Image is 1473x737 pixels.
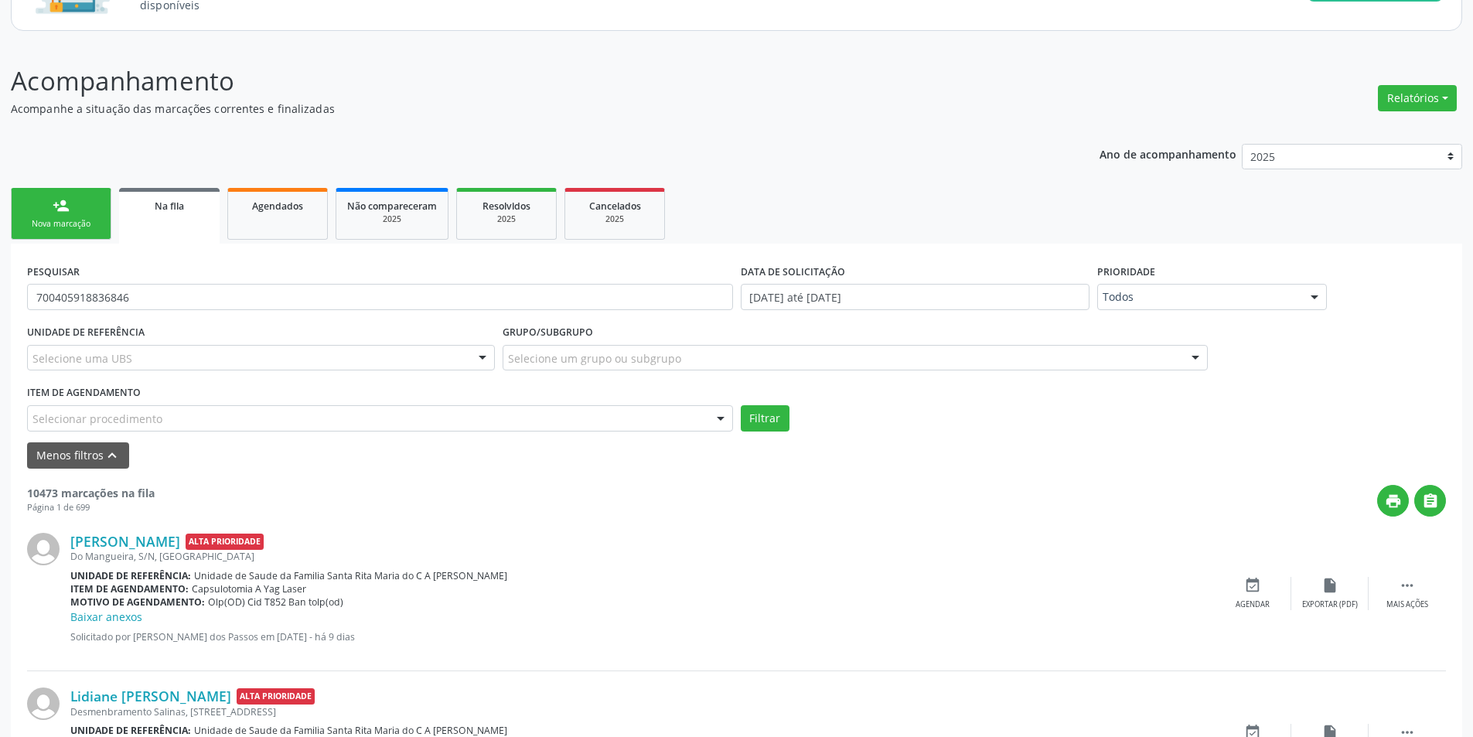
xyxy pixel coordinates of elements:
[1321,577,1338,594] i: insert_drive_file
[192,582,306,595] span: Capsulotomia A Yag Laser
[589,200,641,213] span: Cancelados
[155,200,184,213] span: Na fila
[27,442,129,469] button: Menos filtroskeyboard_arrow_up
[576,213,653,225] div: 2025
[53,197,70,214] div: person_add
[347,200,437,213] span: Não compareceram
[1244,577,1261,594] i: event_available
[27,260,80,284] label: PESQUISAR
[70,550,1214,563] div: Do Mangueira, S/N, [GEOGRAPHIC_DATA]
[1377,485,1409,517] button: print
[741,284,1089,310] input: Selecione um intervalo
[741,405,789,432] button: Filtrar
[1378,85,1457,111] button: Relatórios
[27,533,60,565] img: img
[104,447,121,464] i: keyboard_arrow_up
[70,595,205,609] b: Motivo de agendamento:
[186,534,264,550] span: Alta Prioridade
[1097,260,1155,284] label: Prioridade
[1103,289,1295,305] span: Todos
[1236,599,1270,610] div: Agendar
[194,569,507,582] span: Unidade de Saude da Familia Santa Rita Maria do C A [PERSON_NAME]
[347,213,437,225] div: 2025
[32,350,132,367] span: Selecione uma UBS
[208,595,343,609] span: Olp(OD) Cid T852 Ban tolp(od)
[482,200,530,213] span: Resolvidos
[70,609,142,624] a: Baixar anexos
[27,321,145,345] label: UNIDADE DE REFERÊNCIA
[1302,599,1358,610] div: Exportar (PDF)
[70,569,191,582] b: Unidade de referência:
[11,62,1027,101] p: Acompanhamento
[32,411,162,427] span: Selecionar procedimento
[70,688,231,705] a: Lidiane [PERSON_NAME]
[1386,599,1428,610] div: Mais ações
[741,260,845,284] label: DATA DE SOLICITAÇÃO
[194,724,507,737] span: Unidade de Saude da Familia Santa Rita Maria do C A [PERSON_NAME]
[27,486,155,500] strong: 10473 marcações na fila
[1414,485,1446,517] button: 
[1100,144,1236,163] p: Ano de acompanhamento
[468,213,545,225] div: 2025
[22,218,100,230] div: Nova marcação
[70,705,1214,718] div: Desmenbramento Salinas, [STREET_ADDRESS]
[237,688,315,705] span: Alta Prioridade
[252,200,303,213] span: Agendados
[503,321,593,345] label: Grupo/Subgrupo
[70,533,180,550] a: [PERSON_NAME]
[70,582,189,595] b: Item de agendamento:
[1385,493,1402,510] i: print
[1399,577,1416,594] i: 
[70,724,191,737] b: Unidade de referência:
[27,284,733,310] input: Nome, CNS
[11,101,1027,117] p: Acompanhe a situação das marcações correntes e finalizadas
[27,501,155,514] div: Página 1 de 699
[27,688,60,720] img: img
[1422,493,1439,510] i: 
[508,350,681,367] span: Selecione um grupo ou subgrupo
[70,630,1214,643] p: Solicitado por [PERSON_NAME] dos Passos em [DATE] - há 9 dias
[27,381,141,405] label: Item de agendamento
